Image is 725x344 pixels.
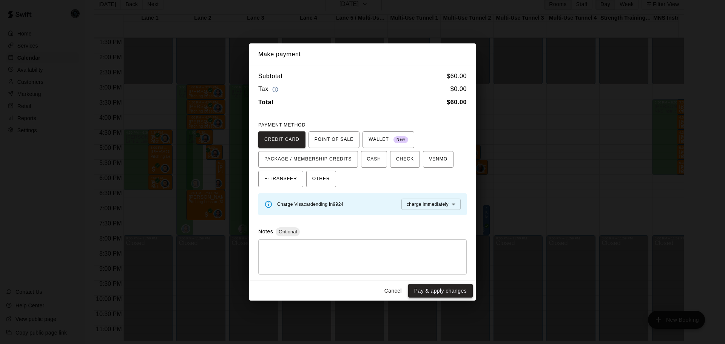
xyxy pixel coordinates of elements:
span: Optional [276,229,300,234]
button: CHECK [390,151,420,168]
span: charge immediately [407,202,449,207]
button: POINT OF SALE [309,131,359,148]
button: WALLET New [362,131,414,148]
h6: $ 60.00 [447,71,467,81]
b: Total [258,99,273,105]
button: VENMO [423,151,454,168]
h6: Subtotal [258,71,282,81]
span: OTHER [312,173,330,185]
span: CHECK [396,153,414,165]
button: PACKAGE / MEMBERSHIP CREDITS [258,151,358,168]
h6: Tax [258,84,280,94]
span: POINT OF SALE [315,134,353,146]
h2: Make payment [249,43,476,65]
b: $ 60.00 [447,99,467,105]
button: E-TRANSFER [258,171,303,187]
button: OTHER [306,171,336,187]
span: CASH [367,153,381,165]
span: CREDIT CARD [264,134,299,146]
button: CASH [361,151,387,168]
label: Notes [258,228,273,234]
span: WALLET [369,134,408,146]
span: PACKAGE / MEMBERSHIP CREDITS [264,153,352,165]
h6: $ 0.00 [450,84,467,94]
span: E-TRANSFER [264,173,297,185]
button: Pay & apply changes [408,284,473,298]
span: PAYMENT METHOD [258,122,305,128]
span: New [393,135,408,145]
button: CREDIT CARD [258,131,305,148]
button: Cancel [381,284,405,298]
span: Charge Visa card ending in 9924 [277,202,344,207]
span: VENMO [429,153,447,165]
